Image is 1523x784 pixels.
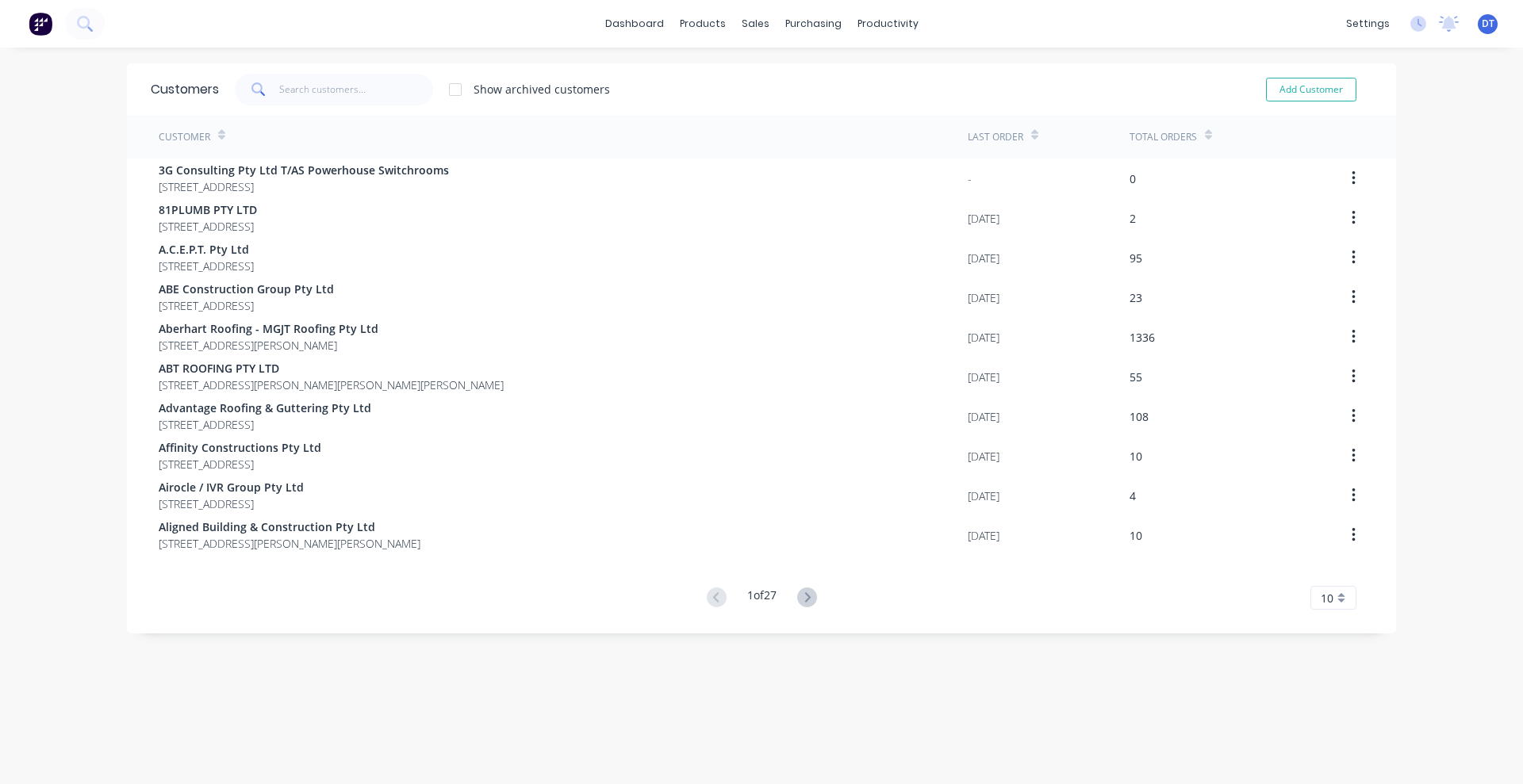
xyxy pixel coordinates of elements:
span: [STREET_ADDRESS] [159,456,321,472]
div: Customers [151,80,219,99]
div: Show archived customers [474,81,610,98]
div: Customer [159,130,210,144]
div: 108 [1130,408,1149,425]
span: 10 [1321,590,1333,606]
img: Factory [29,12,52,36]
div: [DATE] [968,527,999,544]
span: [STREET_ADDRESS] [159,495,304,512]
div: 0 [1130,170,1136,187]
span: [STREET_ADDRESS] [159,416,371,433]
span: ABT ROOFING PTY LTD [159,360,504,377]
div: 1336 [1130,329,1155,346]
span: Affinity Constructions Pty Ltd [159,439,321,456]
div: Last Order [968,130,1023,144]
span: [STREET_ADDRESS][PERSON_NAME][PERSON_NAME][PERSON_NAME] [159,377,504,393]
input: Search customers... [279,74,434,105]
div: 1 of 27 [747,587,777,610]
div: [DATE] [968,448,999,465]
div: products [672,12,734,36]
span: Airocle / IVR Group Pty Ltd [159,479,304,495]
div: [DATE] [968,488,999,504]
span: [STREET_ADDRESS][PERSON_NAME][PERSON_NAME] [159,535,420,552]
div: 95 [1130,250,1142,266]
button: Add Customer [1266,78,1356,101]
div: [DATE] [968,210,999,227]
div: settings [1338,12,1398,36]
div: purchasing [777,12,850,36]
span: [STREET_ADDRESS][PERSON_NAME] [159,337,378,354]
div: [DATE] [968,408,999,425]
span: Aligned Building & Construction Pty Ltd [159,518,420,535]
div: 23 [1130,289,1142,306]
div: Total Orders [1130,130,1197,144]
div: 10 [1130,448,1142,465]
span: [STREET_ADDRESS] [159,218,257,235]
div: 2 [1130,210,1136,227]
span: [STREET_ADDRESS] [159,297,334,314]
div: 55 [1130,369,1142,385]
span: [STREET_ADDRESS] [159,258,254,274]
span: 3G Consulting Pty Ltd T/AS Powerhouse Switchrooms [159,162,449,178]
span: DT [1482,17,1494,31]
div: 10 [1130,527,1142,544]
span: [STREET_ADDRESS] [159,178,449,195]
span: ABE Construction Group Pty Ltd [159,281,334,297]
div: [DATE] [968,369,999,385]
div: - [968,170,972,187]
div: sales [734,12,777,36]
span: Aberhart Roofing - MGJT Roofing Pty Ltd [159,320,378,337]
span: A.C.E.P.T. Pty Ltd [159,241,254,258]
span: 81PLUMB PTY LTD [159,201,257,218]
div: 4 [1130,488,1136,504]
a: dashboard [597,12,672,36]
span: Advantage Roofing & Guttering Pty Ltd [159,400,371,416]
div: [DATE] [968,250,999,266]
div: [DATE] [968,289,999,306]
div: productivity [850,12,926,36]
div: [DATE] [968,329,999,346]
